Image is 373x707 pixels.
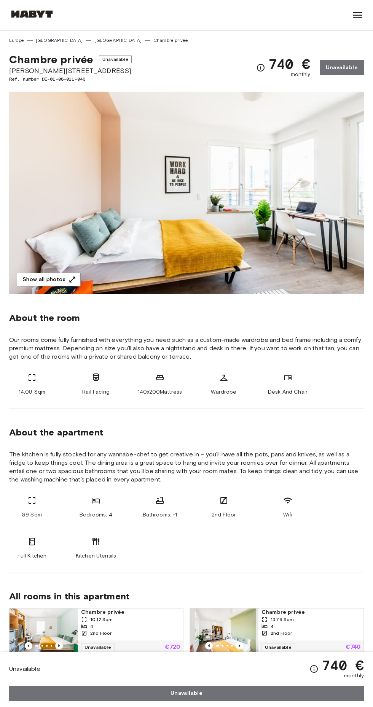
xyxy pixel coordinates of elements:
span: 10.12 Sqm [90,616,113,623]
span: 740 € [322,658,364,672]
span: About the room [9,312,364,324]
span: 4 [90,623,93,630]
span: Bedrooms: 4 [80,511,112,519]
span: All rooms in this apartment [9,591,364,602]
button: Previous image [205,642,213,650]
button: Previous image [236,642,243,650]
a: Marketing picture of unit DE-01-08-011-02QPrevious imagePrevious imageChambre privée13.79 Sqm42nd... [190,608,364,655]
span: Wardrobe [211,388,236,396]
button: Show all photos [17,273,81,287]
img: Habyt [9,10,55,18]
span: About the apartment [9,427,103,438]
span: 14.09 Sqm [19,388,45,396]
span: Unavailable [261,643,295,651]
p: €720 [165,644,180,650]
span: Chambre privée [81,608,180,616]
span: Chambre privée [9,53,93,66]
a: Marketing picture of unit DE-01-08-011-03QPrevious imagePrevious imageChambre privée10.12 Sqm42nd... [9,608,183,655]
span: 2nd Floor [271,630,292,637]
svg: Check cost overview for full price breakdown. Please note that discounts apply to new joiners onl... [309,664,319,674]
span: 140x200Mattress [138,388,182,396]
span: monthly [291,71,311,78]
span: 740 € [268,57,311,71]
button: Previous image [55,642,63,650]
span: Our rooms come fully furnished with everything you need such as a custom-made wardrobe and bed fr... [9,336,364,361]
span: Bathrooms: -1 [143,511,177,519]
span: The kitchen is fully stocked for any wannabe-chef to get creative in – you’ll have all the pots, ... [9,450,364,484]
span: 2nd Floor [90,630,112,637]
a: Chambre privée [153,37,188,44]
span: Unavailable [99,56,132,63]
span: Full Kitchen [18,552,47,560]
span: Wifi [283,511,293,519]
span: Unavailable [81,643,115,651]
span: Chambre privée [261,608,360,616]
span: Unavailable [9,665,40,673]
span: 99 Sqm [22,511,42,519]
span: Kitchen Utensils [76,552,116,560]
a: [GEOGRAPHIC_DATA] [36,37,83,44]
svg: Check cost overview for full price breakdown. Please note that discounts apply to new joiners onl... [256,63,265,72]
a: [GEOGRAPHIC_DATA] [94,37,142,44]
img: Marketing picture of unit DE-01-08-011-02Q [190,608,258,654]
button: Previous image [25,642,32,650]
span: Desk And Chair [268,388,308,396]
span: Rail Facing [82,388,110,396]
img: Marketing picture of unit DE-01-08-011-04Q [9,92,364,294]
span: [PERSON_NAME][STREET_ADDRESS] [9,66,132,76]
span: monthly [344,672,364,680]
a: Europe [9,37,24,44]
img: Marketing picture of unit DE-01-08-011-03Q [10,608,78,654]
p: €740 [346,644,360,650]
span: 13.79 Sqm [271,616,294,623]
span: Ref. number DE-01-08-011-04Q [9,76,132,83]
span: 2nd Floor [212,511,236,519]
span: 4 [271,623,274,630]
